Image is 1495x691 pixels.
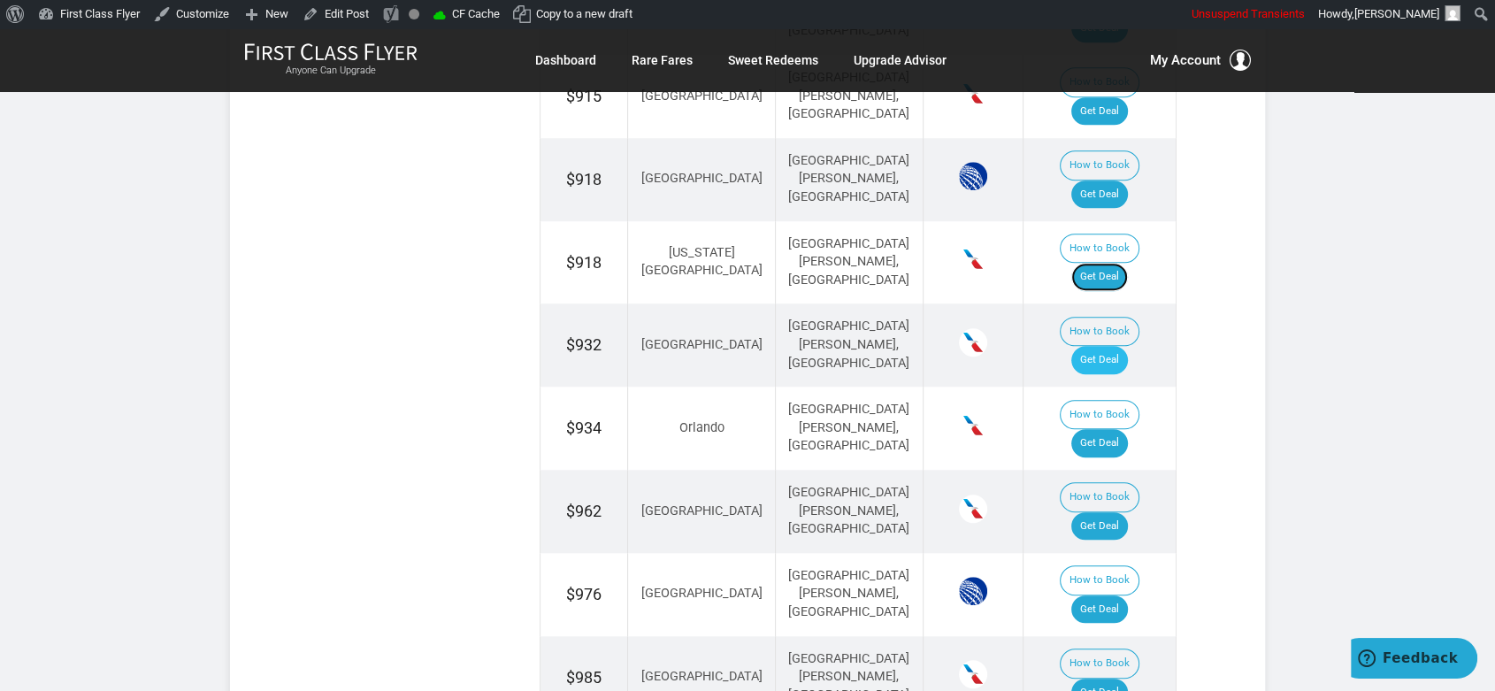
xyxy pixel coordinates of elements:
a: Get Deal [1071,263,1128,291]
span: $962 [566,502,602,520]
span: My Account [1150,50,1221,71]
span: $976 [566,585,602,603]
span: [GEOGRAPHIC_DATA][PERSON_NAME], [GEOGRAPHIC_DATA] [788,319,909,370]
span: $915 [566,87,602,105]
span: $932 [566,335,602,354]
iframe: Opens a widget where you can find more information [1351,638,1477,682]
span: [US_STATE][GEOGRAPHIC_DATA] [640,245,762,279]
a: Get Deal [1071,180,1128,209]
span: [GEOGRAPHIC_DATA] [640,503,762,518]
button: How to Book [1060,317,1139,347]
button: How to Book [1060,565,1139,595]
span: $918 [566,170,602,188]
button: How to Book [1060,234,1139,264]
span: [GEOGRAPHIC_DATA] [640,669,762,684]
span: [GEOGRAPHIC_DATA][PERSON_NAME], [GEOGRAPHIC_DATA] [788,485,909,536]
span: American Airlines [959,245,987,273]
img: First Class Flyer [244,42,418,61]
a: Dashboard [535,44,596,76]
button: My Account [1150,50,1251,71]
a: Sweet Redeems [728,44,818,76]
span: Orlando [678,420,724,435]
button: How to Book [1060,649,1139,679]
span: $918 [566,253,602,272]
span: $985 [566,668,602,687]
span: [GEOGRAPHIC_DATA][PERSON_NAME], [GEOGRAPHIC_DATA] [788,153,909,204]
span: [GEOGRAPHIC_DATA][PERSON_NAME], [GEOGRAPHIC_DATA] [788,236,909,288]
a: Get Deal [1071,97,1128,126]
small: Anyone Can Upgrade [244,65,418,77]
a: Get Deal [1071,346,1128,374]
span: [PERSON_NAME] [1354,7,1439,20]
a: Get Deal [1071,595,1128,624]
a: First Class FlyerAnyone Can Upgrade [244,42,418,78]
a: Upgrade Advisor [854,44,947,76]
span: American Airlines [959,495,987,523]
button: How to Book [1060,482,1139,512]
span: American Airlines [959,660,987,688]
span: United [959,162,987,190]
span: [GEOGRAPHIC_DATA][PERSON_NAME], [GEOGRAPHIC_DATA] [788,568,909,619]
span: [GEOGRAPHIC_DATA] [640,88,762,104]
span: $934 [566,418,602,437]
span: American Airlines [959,80,987,108]
span: [GEOGRAPHIC_DATA][PERSON_NAME], [GEOGRAPHIC_DATA] [788,70,909,121]
span: American Airlines [959,411,987,440]
span: [GEOGRAPHIC_DATA] [640,337,762,352]
span: [GEOGRAPHIC_DATA] [640,171,762,186]
span: [GEOGRAPHIC_DATA][PERSON_NAME], [GEOGRAPHIC_DATA] [788,402,909,453]
span: American Airlines [959,328,987,357]
span: Unsuspend Transients [1192,7,1305,20]
a: Get Deal [1071,512,1128,541]
button: How to Book [1060,150,1139,180]
button: How to Book [1060,400,1139,430]
a: Rare Fares [632,44,693,76]
span: United [959,577,987,605]
a: Get Deal [1071,429,1128,457]
span: [GEOGRAPHIC_DATA] [640,586,762,601]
